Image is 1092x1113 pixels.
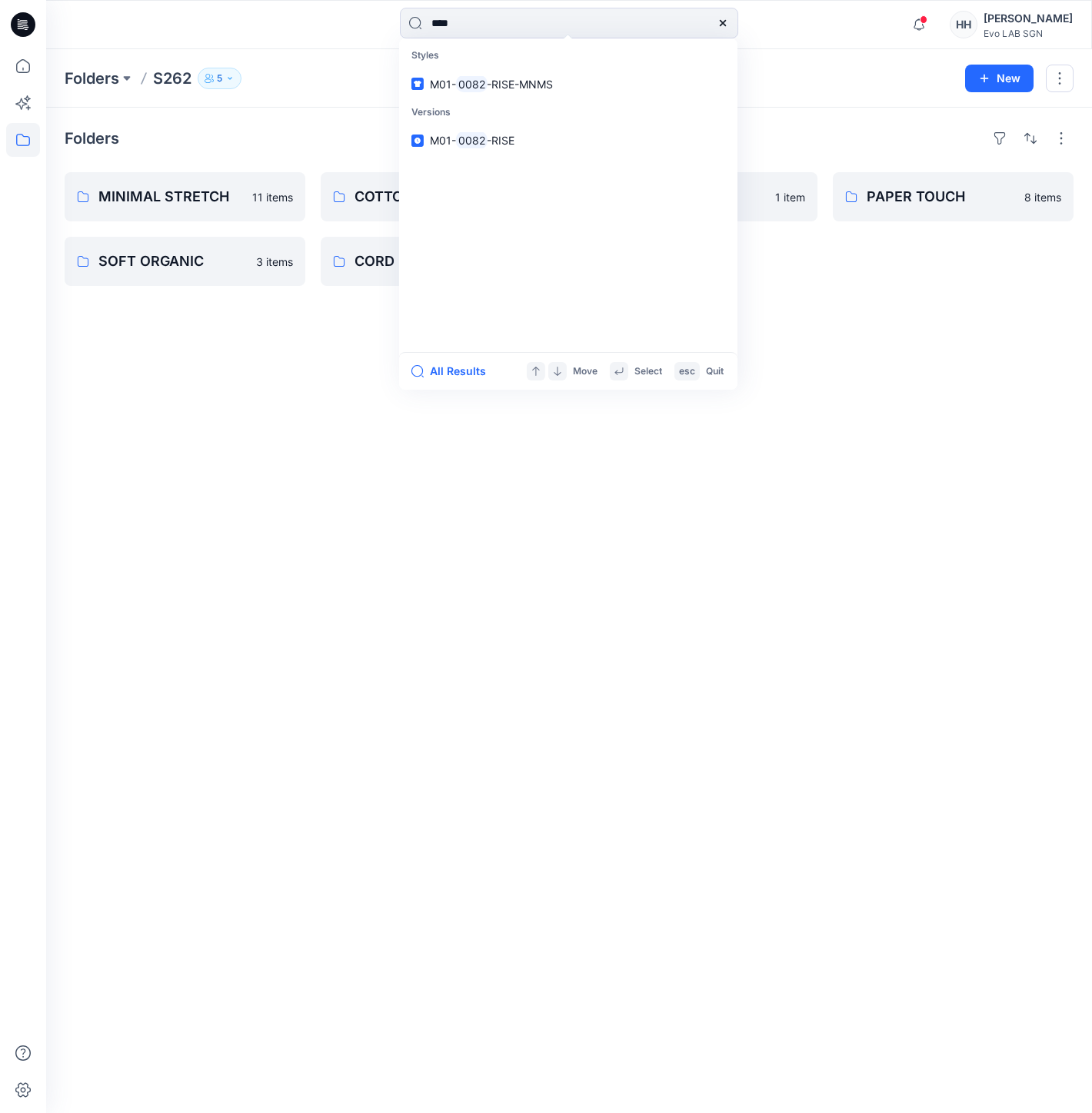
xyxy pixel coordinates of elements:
a: M01-0082-RISE-MNMS [402,70,734,98]
p: COTTON TENCEL [355,186,503,208]
span: -RISE-MNMS [487,78,553,91]
p: Styles [402,42,734,70]
p: MINIMAL STRETCH [98,186,243,208]
p: 1 item [775,189,805,205]
p: 11 items [252,189,293,205]
a: PAPER TOUCH8 items [833,172,1074,221]
div: HH [950,11,977,38]
span: M01- [430,78,456,91]
p: Versions [402,98,734,127]
button: New [965,65,1034,92]
a: Folders [65,68,119,89]
p: CORD [355,251,504,272]
a: SOFT ORGANIC3 items [65,237,305,286]
h4: Folders [65,129,119,148]
p: Quit [706,364,724,380]
p: 5 [217,70,222,87]
mark: 0082 [456,131,488,149]
button: 5 [198,68,241,89]
p: Select [634,364,662,380]
p: SOFT ORGANIC [98,251,247,272]
span: M01- [430,134,456,147]
p: 3 items [256,254,293,270]
div: Evo LAB SGN [984,28,1073,39]
a: COTTON TENCEL5 items [321,172,561,221]
p: PAPER TOUCH [867,186,1015,208]
p: S262 [153,68,191,89]
a: CORD2 items [321,237,561,286]
a: MINIMAL STRETCH11 items [65,172,305,221]
a: M01-0082-RISE [402,126,734,154]
mark: 0082 [456,75,488,93]
p: 8 items [1024,189,1061,205]
button: All Results [411,362,496,380]
div: [PERSON_NAME] [984,9,1073,28]
span: -RISE [487,134,514,147]
p: esc [679,364,695,380]
p: Move [573,364,598,380]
